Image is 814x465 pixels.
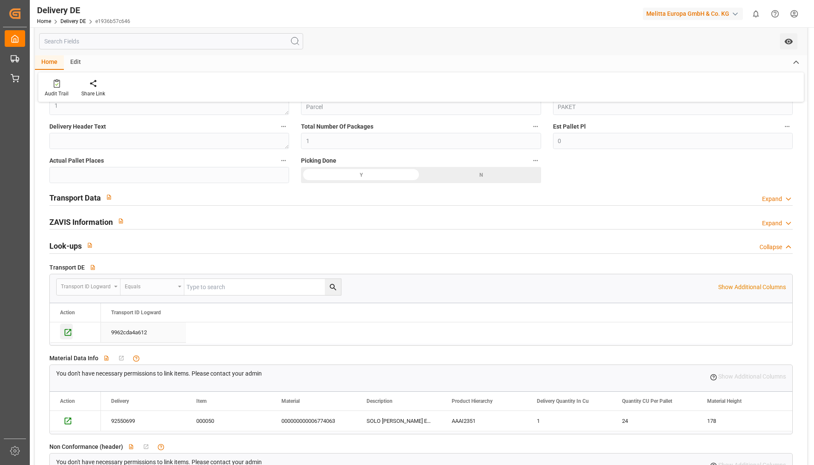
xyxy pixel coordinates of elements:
button: Delivery Header Text [278,121,289,132]
button: View description [101,189,117,205]
span: Actual Pallet Places [49,156,104,165]
div: Home [35,55,64,70]
p: Show Additional Columns [718,283,786,292]
span: Material Data Info [49,354,98,363]
span: Description [367,398,393,404]
span: Est Pallet Pl [553,122,586,131]
input: Search Fields [39,33,303,49]
span: Material [281,398,300,404]
div: Expand [762,195,782,204]
div: Press SPACE to select this row. [101,322,186,343]
a: Delivery DE [60,18,86,24]
div: SOLO [PERSON_NAME] E950-201 EU [356,411,441,431]
button: View description [82,237,98,253]
span: Product Hierarchy [452,398,493,404]
button: open menu [57,279,120,295]
button: Actual Pallet Places [278,155,289,166]
div: 000000000006774063 [271,411,356,431]
input: Type to search [184,279,341,295]
button: Help Center [765,4,785,23]
span: Item [196,398,206,404]
span: Delivery [111,398,129,404]
div: Equals [125,281,175,290]
button: Est Pallet Pl [782,121,793,132]
div: Action [60,310,75,316]
div: AAAI2351 [441,411,527,431]
div: Press SPACE to select this row. [50,411,101,431]
span: Delivery Header Text [49,122,106,131]
div: Melitta Europa GmbH & Co. KG [643,8,743,20]
p: You don't have necessary permissions to link items. Please contact your admin [56,369,262,378]
span: Delivery Quantity In Cu [537,398,589,404]
button: open menu [780,33,797,49]
span: Total Number Of Packages [301,122,373,131]
button: show 0 new notifications [746,4,765,23]
div: Collapse [760,243,782,252]
div: Expand [762,219,782,228]
span: Non Conformance (header) [49,442,123,451]
button: search button [325,279,341,295]
button: Picking Done [530,155,541,166]
button: Melitta Europa GmbH & Co. KG [643,6,746,22]
div: Press SPACE to select this row. [50,322,101,343]
div: Audit Trail [45,90,69,98]
span: Transport ID Logward [111,310,161,316]
span: Picking Done [301,156,336,165]
span: Material Height [707,398,742,404]
div: Share Link [81,90,105,98]
button: open menu [120,279,184,295]
button: Total Number Of Packages [530,121,541,132]
h2: Transport Data [49,192,101,204]
h2: ZAVIS Information [49,216,113,228]
div: Transport ID Logward [61,281,111,290]
span: Transport DE [49,263,85,272]
div: Edit [64,55,87,70]
div: Action [60,398,75,404]
a: Home [37,18,51,24]
div: 000050 [186,411,271,431]
h2: Look-ups [49,240,82,252]
div: Delivery DE [37,4,130,17]
div: 92550699 [101,411,186,431]
div: 178 [697,411,782,431]
div: 24 [612,411,697,431]
div: 1 [527,411,612,431]
button: View description [113,213,129,229]
span: Quantity CU Per Pallet [622,398,672,404]
textarea: 1 [49,99,289,115]
div: 9962cda4a612 [101,322,186,342]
